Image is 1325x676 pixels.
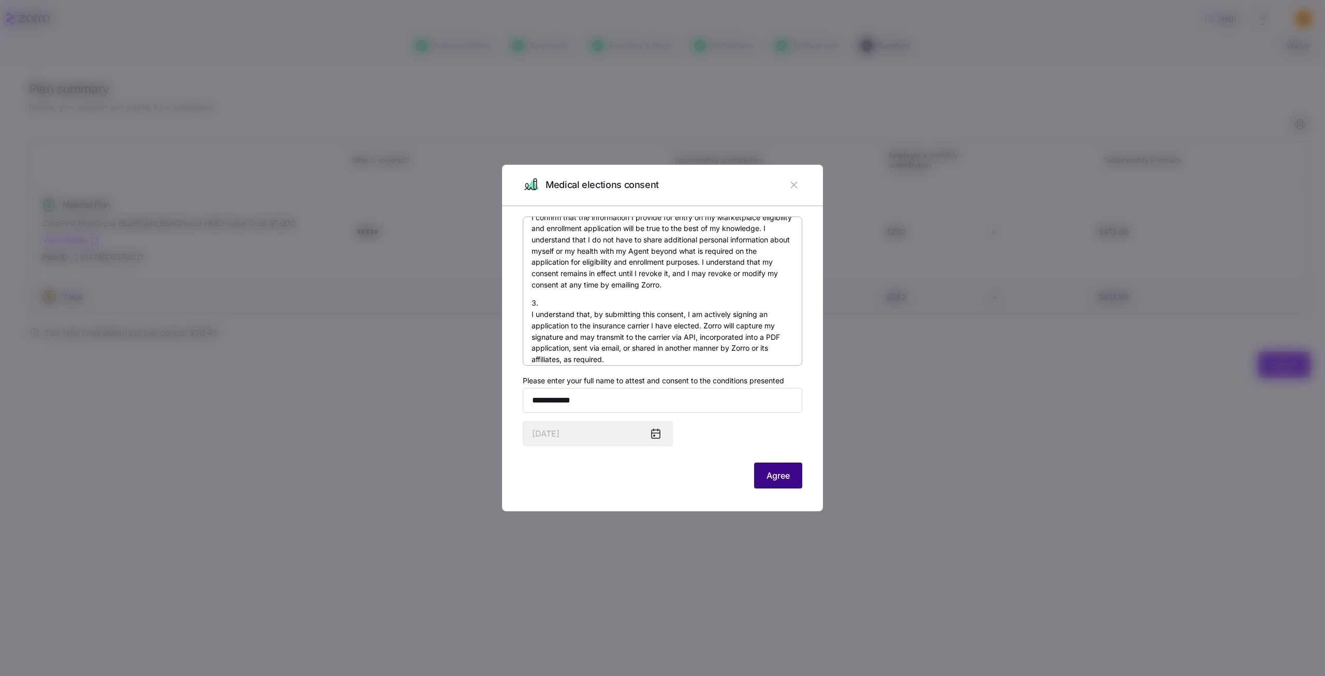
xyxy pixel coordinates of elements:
[523,421,673,446] input: MM/DD/YYYY
[532,297,793,365] p: 3. I understand that, by submitting this consent, I am actively signing an application to the ins...
[523,375,784,386] label: Please enter your full name to attest and consent to the conditions presented
[532,212,793,291] p: I confirm that the information I provide for entry on my Marketplace eligibility and enrollment a...
[767,469,790,482] span: Agree
[546,178,659,193] span: Medical elections consent
[754,463,802,488] button: Agree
